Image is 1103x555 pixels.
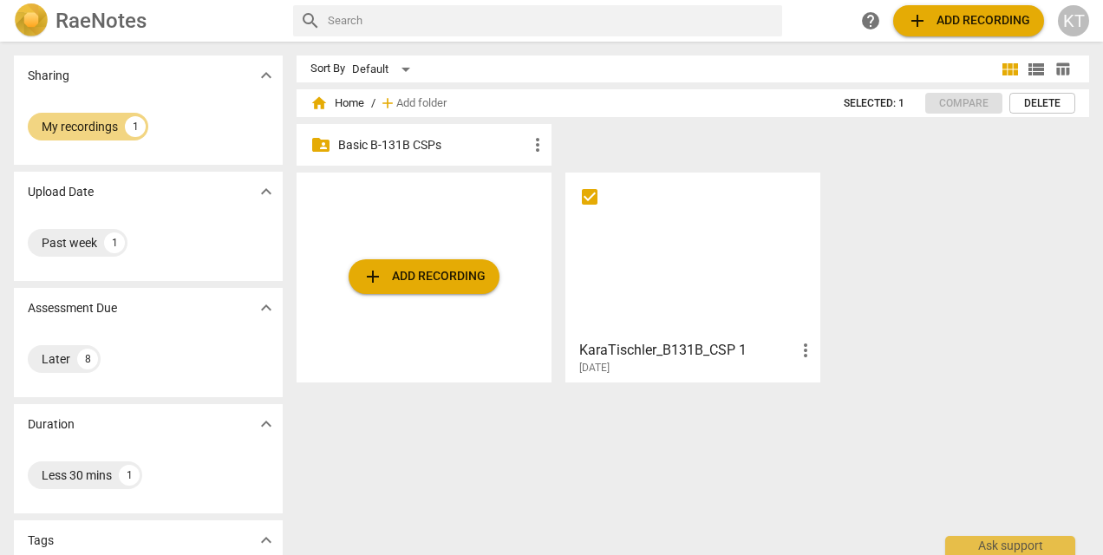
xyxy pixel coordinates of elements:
[42,118,118,135] div: My recordings
[1049,56,1075,82] button: Table view
[310,95,364,112] span: Home
[396,97,447,110] span: Add folder
[379,95,396,112] span: add
[42,467,112,484] div: Less 30 mins
[795,340,816,361] span: more_vert
[1000,59,1021,80] span: view_module
[310,95,328,112] span: home
[844,96,904,111] span: Selected: 1
[310,134,331,155] span: folder_shared
[28,532,54,550] p: Tags
[860,10,881,31] span: help
[28,67,69,85] p: Sharing
[1009,93,1075,114] button: Delete
[104,232,125,253] div: 1
[14,3,49,38] img: Logo
[1024,96,1061,111] span: Delete
[28,415,75,434] p: Duration
[125,116,146,137] div: 1
[253,295,279,321] button: Show more
[256,181,277,202] span: expand_more
[579,340,795,361] h3: KaraTischler_B131B_CSP 1
[253,527,279,553] button: Show more
[256,530,277,551] span: expand_more
[1023,56,1049,82] button: List view
[77,349,98,369] div: 8
[571,179,814,375] a: KaraTischler_B131B_CSP 1[DATE]
[256,297,277,318] span: expand_more
[42,350,70,368] div: Later
[830,93,918,114] button: Selected: 1
[907,10,1030,31] span: Add recording
[28,299,117,317] p: Assessment Due
[945,536,1075,555] div: Ask support
[362,266,486,287] span: Add recording
[997,56,1023,82] button: Tile view
[328,7,775,35] input: Search
[349,259,499,294] button: Upload
[907,10,928,31] span: add
[14,3,279,38] a: LogoRaeNotes
[352,55,416,83] div: Default
[579,361,610,375] span: [DATE]
[855,5,886,36] a: Help
[1054,61,1071,77] span: table_chart
[256,65,277,86] span: expand_more
[256,414,277,434] span: expand_more
[253,411,279,437] button: Show more
[338,136,527,154] p: Basic B-131B CSPs
[253,179,279,205] button: Show more
[300,10,321,31] span: search
[1058,5,1089,36] button: KT
[371,97,375,110] span: /
[893,5,1044,36] button: Upload
[527,134,548,155] span: more_vert
[42,234,97,251] div: Past week
[253,62,279,88] button: Show more
[119,465,140,486] div: 1
[310,62,345,75] div: Sort By
[362,266,383,287] span: add
[55,9,147,33] h2: RaeNotes
[1026,59,1047,80] span: view_list
[28,183,94,201] p: Upload Date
